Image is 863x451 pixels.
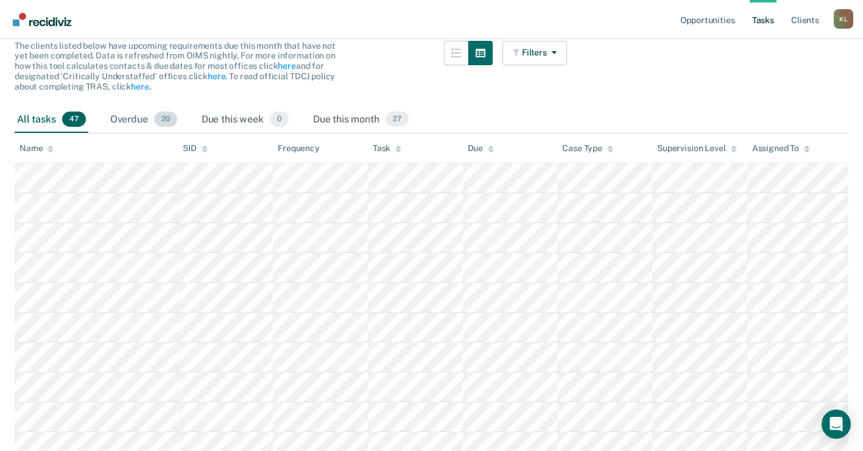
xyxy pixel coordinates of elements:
[183,143,208,154] div: SID
[562,143,613,154] div: Case Type
[373,143,401,154] div: Task
[208,71,225,81] a: here
[311,107,411,133] div: Due this month27
[834,9,853,29] button: Profile dropdown button
[278,143,320,154] div: Frequency
[108,107,180,133] div: Overdue20
[154,112,177,127] span: 20
[834,9,853,29] div: K L
[468,143,495,154] div: Due
[752,143,810,154] div: Assigned To
[62,112,86,127] span: 47
[386,112,409,127] span: 27
[270,112,289,127] span: 0
[15,107,88,133] div: All tasks47
[15,41,336,91] span: The clients listed below have upcoming requirements due this month that have not yet been complet...
[13,13,71,26] img: Recidiviz
[199,107,291,133] div: Due this week0
[19,143,54,154] div: Name
[657,143,737,154] div: Supervision Level
[822,410,851,439] div: Open Intercom Messenger
[502,41,567,65] button: Filters
[131,82,149,91] a: here
[278,61,295,71] a: here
